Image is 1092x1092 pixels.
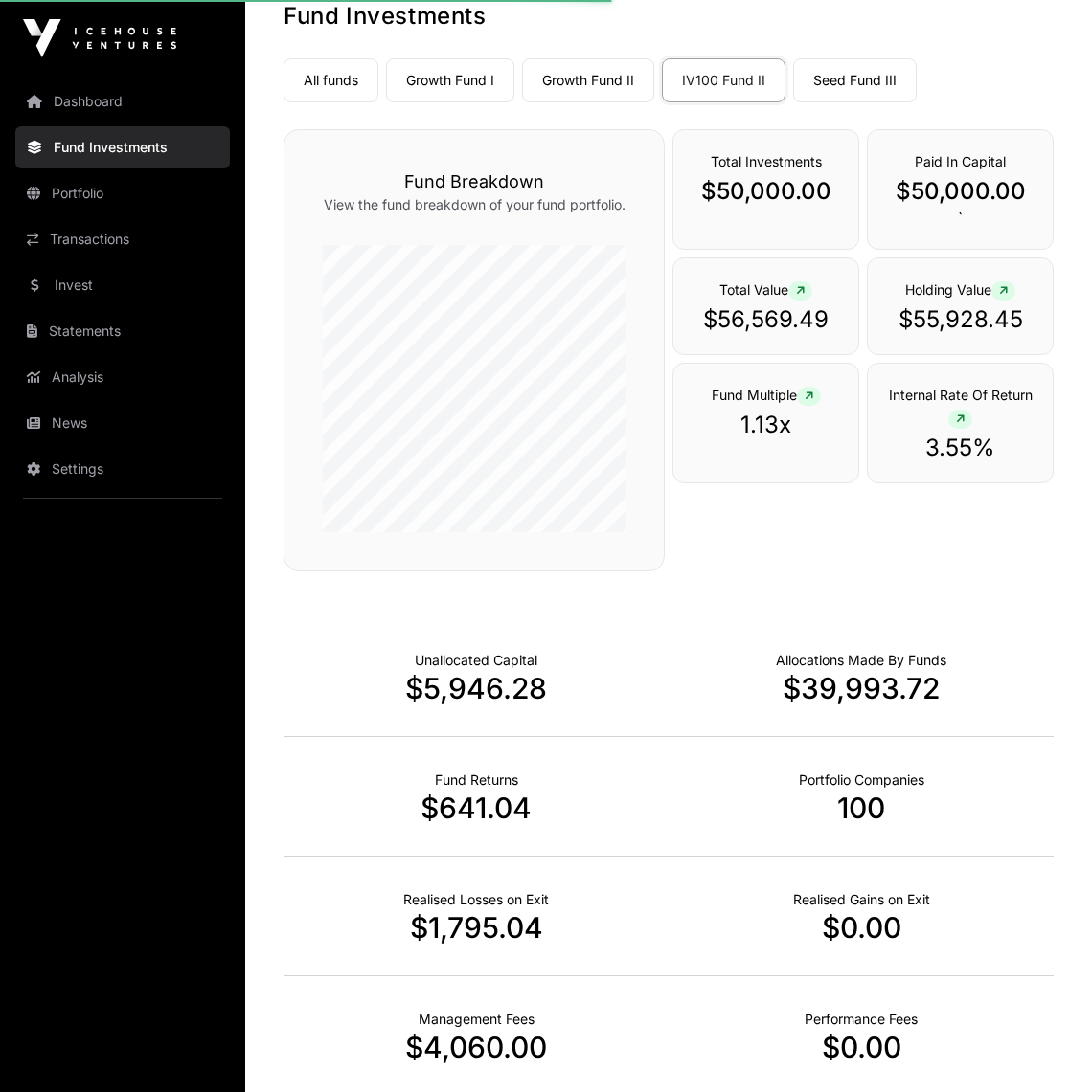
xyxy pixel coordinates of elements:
p: 3.55% [887,433,1034,463]
p: 100 [669,791,1054,825]
p: $1,795.04 [284,910,669,945]
a: Dashboard [15,80,230,123]
div: ` [867,129,1054,250]
p: $5,946.28 [284,671,669,705]
p: $50,000.00 [693,176,839,207]
p: $55,928.45 [887,304,1034,335]
p: Cash not yet allocated [415,651,537,670]
a: News [15,402,230,444]
a: Statements [15,310,230,352]
p: Fund Management Fees incurred to date [419,1010,535,1029]
p: View the fund breakdown of your fund portfolio. [323,195,626,214]
p: Net Realised on Negative Exits [403,890,549,909]
span: Fund Multiple [712,387,821,403]
a: Analysis [15,356,230,398]
span: Total Value [719,281,812,298]
a: Transactions [15,218,230,260]
p: Fund Performance Fees (Carry) incurred to date [805,1010,918,1029]
p: Capital Deployed Into Companies [776,651,946,670]
img: Icehouse Ventures Logo [23,19,176,57]
iframe: Chat Widget [996,1000,1092,1092]
a: Seed Fund III [793,58,917,102]
a: All funds [284,58,378,102]
p: $39,993.72 [669,671,1054,705]
a: Portfolio [15,172,230,214]
a: Growth Fund I [386,58,514,102]
p: Net Realised on Positive Exits [793,890,930,909]
p: Number of Companies Deployed Into [799,770,924,790]
a: Settings [15,448,230,490]
p: $56,569.49 [693,304,839,335]
h1: Fund Investments [284,1,1054,32]
a: Invest [15,264,230,306]
h3: Fund Breakdown [323,168,626,195]
p: $641.04 [284,791,669,825]
span: Internal Rate Of Return [889,387,1033,426]
p: $4,060.00 [284,1030,669,1064]
p: $50,000.00 [887,176,1034,207]
span: Holding Value [905,281,1015,298]
p: $0.00 [669,910,1054,945]
span: Paid In Capital [915,153,1006,169]
a: Growth Fund II [522,58,654,102]
span: Total Investments [711,153,822,169]
a: IV100 Fund II [662,58,785,102]
p: $0.00 [669,1030,1054,1064]
a: Fund Investments [15,126,230,168]
p: 1.13x [693,410,839,440]
p: Realised Returns from Funds [435,770,518,790]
